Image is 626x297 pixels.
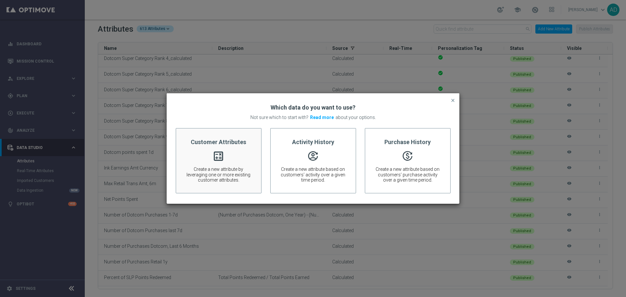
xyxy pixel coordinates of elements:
[191,140,246,145] span: Customer Attributes
[375,167,440,183] span: Create a new attribute based on customers’ purchase activity over a given time period.
[280,153,346,160] span: 
[335,114,376,120] p: about your options.
[250,114,308,120] p: Not sure which to start with?
[384,140,431,145] span: Purchase History
[450,98,455,101] span: close
[308,113,335,122] a: Read more
[292,140,334,145] span: Activity History
[271,104,355,111] h2: Which data do you want to use?
[212,150,225,153] i: calculate
[280,167,346,183] span: Create a new attribute based on customers’ activity over a given time period.
[186,167,251,183] span: Create a new attribute by leveraging one or more existing customer attributes.
[375,153,440,160] span: 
